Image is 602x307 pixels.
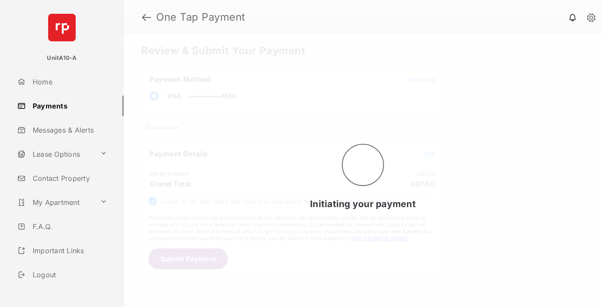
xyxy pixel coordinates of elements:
a: My Apartment [14,192,97,213]
p: UnitA10-A [47,54,77,62]
a: Logout [14,264,124,285]
a: Important Links [14,240,111,261]
a: Contact Property [14,168,124,189]
a: Home [14,71,124,92]
a: Lease Options [14,144,97,164]
strong: One Tap Payment [156,12,246,22]
span: Initiating your payment [310,198,416,209]
a: F.A.Q. [14,216,124,237]
a: Payments [14,96,124,116]
a: Messages & Alerts [14,120,124,140]
img: svg+xml;base64,PHN2ZyB4bWxucz0iaHR0cDovL3d3dy53My5vcmcvMjAwMC9zdmciIHdpZHRoPSI2NCIgaGVpZ2h0PSI2NC... [48,14,76,41]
